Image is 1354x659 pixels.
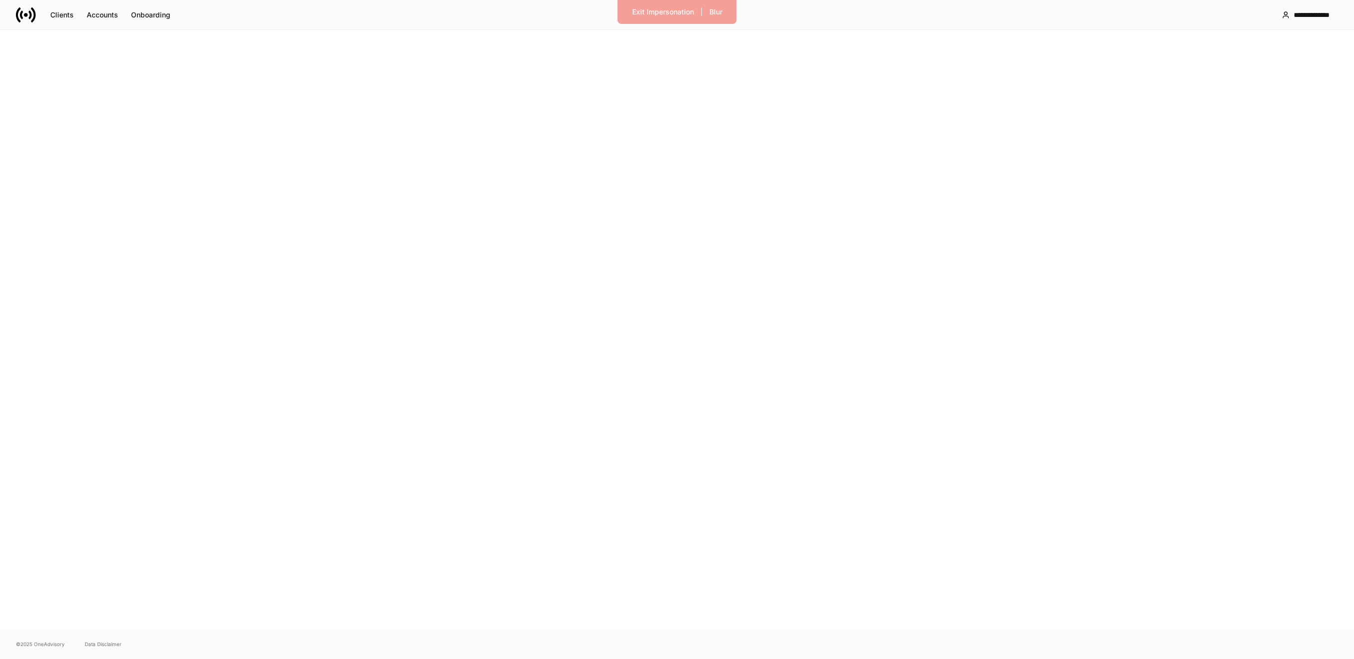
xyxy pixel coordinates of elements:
button: Exit Impersonation [626,4,700,20]
div: Blur [709,8,722,15]
a: Data Disclaimer [85,640,122,648]
button: Accounts [80,7,125,23]
div: Accounts [87,11,118,18]
div: Clients [50,11,74,18]
span: © 2025 OneAdvisory [16,640,65,648]
button: Clients [44,7,80,23]
div: Exit Impersonation [632,8,694,15]
button: Onboarding [125,7,177,23]
button: Blur [703,4,729,20]
div: Onboarding [131,11,170,18]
